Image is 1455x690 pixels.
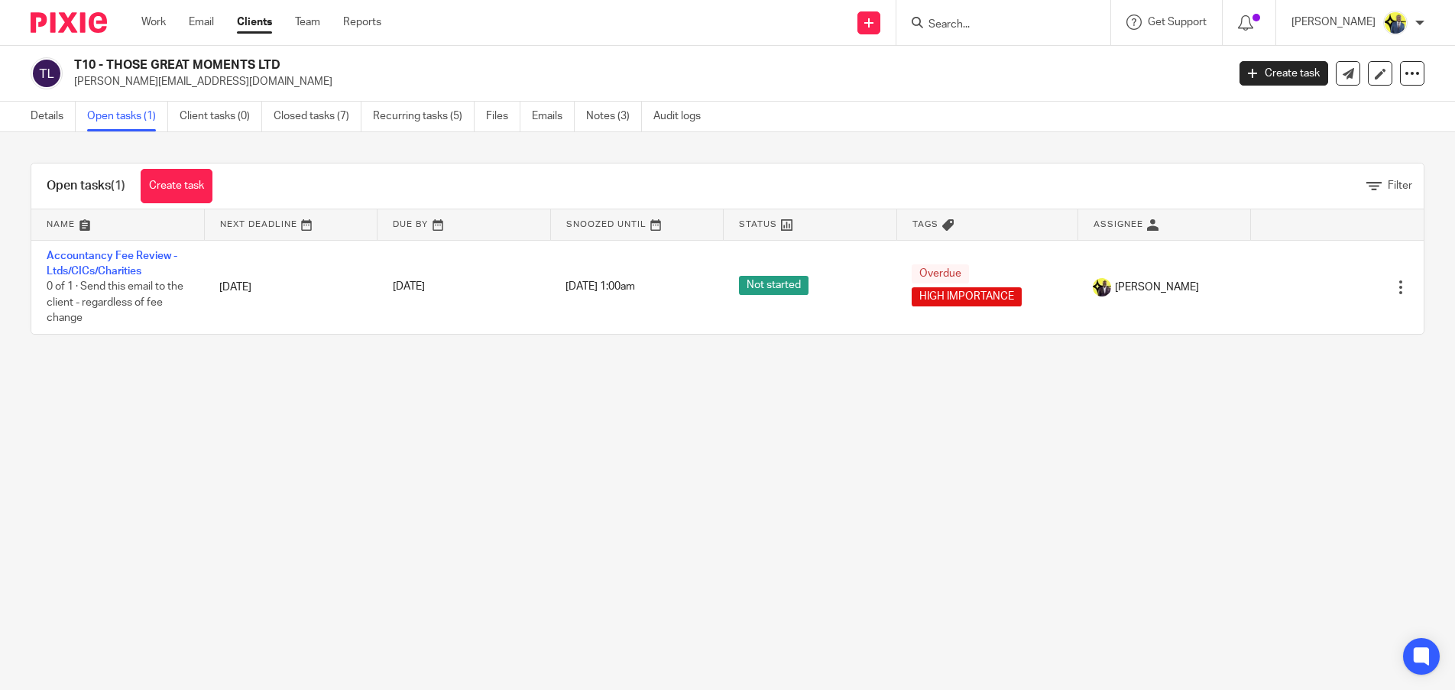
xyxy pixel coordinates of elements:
a: Email [189,15,214,30]
a: Work [141,15,166,30]
a: Create task [141,169,212,203]
a: Client tasks (0) [180,102,262,131]
span: Get Support [1148,17,1207,28]
p: [PERSON_NAME] [1291,15,1376,30]
a: Notes (3) [586,102,642,131]
a: Clients [237,15,272,30]
a: Open tasks (1) [87,102,168,131]
a: Emails [532,102,575,131]
input: Search [927,18,1065,32]
span: HIGH IMPORTANCE [912,287,1022,306]
img: Yemi-Starbridge.jpg [1093,278,1111,296]
a: Audit logs [653,102,712,131]
span: Tags [912,220,938,228]
span: Overdue [912,264,969,283]
img: svg%3E [31,57,63,89]
span: [PERSON_NAME] [1115,280,1199,295]
a: Reports [343,15,381,30]
img: Pixie [31,12,107,33]
a: Team [295,15,320,30]
span: (1) [111,180,125,192]
span: Snoozed Until [566,220,646,228]
img: Dennis-Starbridge.jpg [1383,11,1408,35]
a: Details [31,102,76,131]
span: [DATE] [393,282,425,293]
a: Recurring tasks (5) [373,102,475,131]
a: Accountancy Fee Review - Ltds/CICs/Charities [47,251,177,277]
span: [DATE] 1:00am [565,282,635,293]
h2: T10 - THOSE GREAT MOMENTS LTD [74,57,988,73]
span: 0 of 1 · Send this email to the client - regardless of fee change [47,281,183,323]
span: Status [739,220,777,228]
a: Create task [1240,61,1328,86]
td: [DATE] [204,240,377,334]
span: Not started [739,276,809,295]
h1: Open tasks [47,178,125,194]
span: Filter [1388,180,1412,191]
a: Closed tasks (7) [274,102,361,131]
p: [PERSON_NAME][EMAIL_ADDRESS][DOMAIN_NAME] [74,74,1217,89]
a: Files [486,102,520,131]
